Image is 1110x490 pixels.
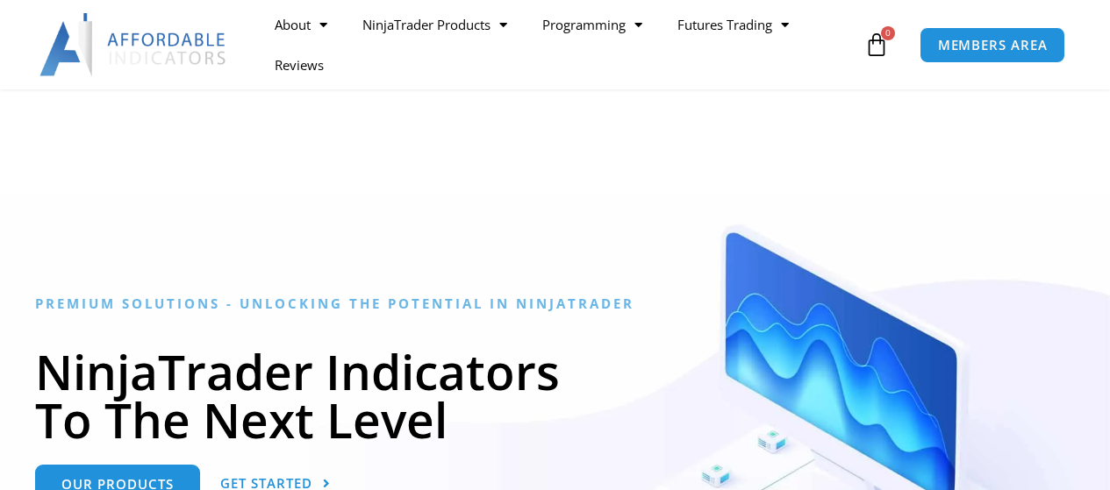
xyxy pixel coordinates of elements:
[920,27,1066,63] a: MEMBERS AREA
[881,26,895,40] span: 0
[660,4,806,45] a: Futures Trading
[838,19,915,70] a: 0
[39,13,228,76] img: LogoAI | Affordable Indicators – NinjaTrader
[35,347,1075,444] h1: NinjaTrader Indicators To The Next Level
[220,477,312,490] span: Get Started
[525,4,660,45] a: Programming
[345,4,525,45] a: NinjaTrader Products
[35,295,1075,312] h6: Premium Solutions - Unlocking the Potential in NinjaTrader
[257,45,341,85] a: Reviews
[938,39,1048,52] span: MEMBERS AREA
[257,4,861,85] nav: Menu
[257,4,345,45] a: About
